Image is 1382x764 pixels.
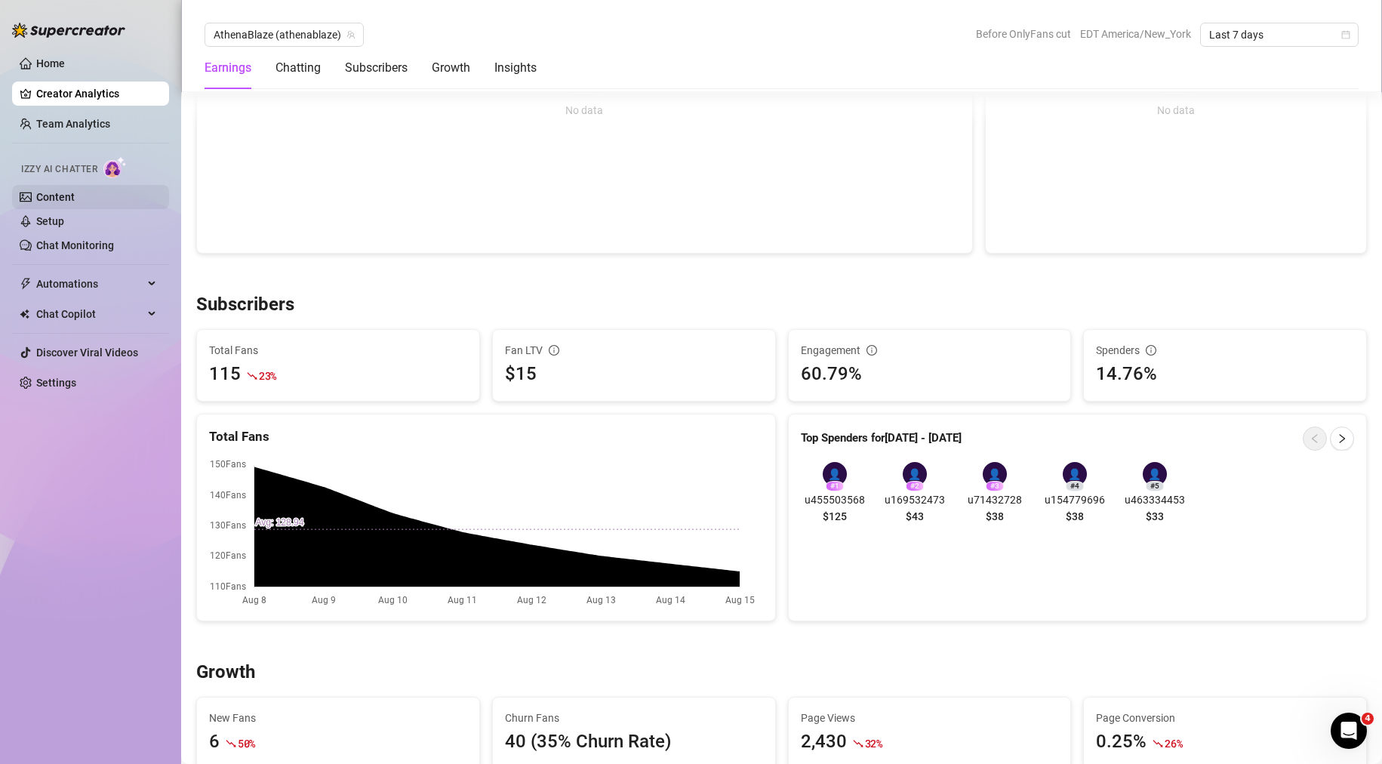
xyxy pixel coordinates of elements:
div: Spenders [1096,342,1354,359]
span: fall [1153,738,1163,749]
span: 26 % [1165,736,1182,750]
span: fall [226,738,236,749]
div: Growth [432,59,470,77]
img: Chat Copilot [20,309,29,319]
div: Chatting [275,59,321,77]
span: $125 [823,508,847,525]
span: fall [247,371,257,381]
div: 115 [209,360,241,389]
span: calendar [1341,30,1350,39]
span: Izzy AI Chatter [21,162,97,177]
a: Team Analytics [36,118,110,130]
span: Total Fans [209,342,467,359]
span: fall [853,738,863,749]
span: Chat Copilot [36,302,143,326]
span: AthenaBlaze (athenablaze) [214,23,355,46]
div: 👤 [823,462,847,486]
div: Earnings [205,59,251,77]
div: 👤 [983,462,1007,486]
span: $38 [1066,508,1084,525]
h3: Growth [196,661,255,685]
span: thunderbolt [20,278,32,290]
span: team [346,30,356,39]
span: Churn Fans [505,710,763,726]
span: $43 [906,508,924,525]
div: Fan LTV [505,342,763,359]
span: $38 [986,508,1004,525]
span: u154779696 [1041,491,1109,508]
span: Page Conversion [1096,710,1354,726]
span: u71432728 [961,491,1029,508]
div: # 3 [986,481,1004,491]
img: logo-BBDzfeDw.svg [12,23,125,38]
span: New Fans [209,710,467,726]
div: 👤 [903,462,927,486]
a: Content [36,191,75,203]
span: 32 % [865,736,882,750]
div: Insights [494,59,537,77]
span: u463334453 [1121,491,1189,508]
span: info-circle [549,345,559,356]
span: 50 % [238,736,255,750]
span: $33 [1146,508,1164,525]
article: Top Spenders for [DATE] - [DATE] [801,430,962,448]
span: info-circle [1146,345,1156,356]
span: EDT America/New_York [1080,23,1191,45]
div: 60.79% [801,360,1059,389]
div: 👤 [1143,462,1167,486]
span: Last 7 days [1209,23,1350,46]
div: 2,430 [801,728,847,756]
div: Total Fans [209,427,763,447]
div: # 5 [1146,481,1164,491]
a: Discover Viral Videos [36,347,138,359]
span: right [1337,433,1347,444]
div: 0.25% [1096,728,1147,756]
span: u169532473 [881,491,949,508]
span: info-circle [866,345,877,356]
div: # 4 [1066,481,1084,491]
div: 👤 [1063,462,1087,486]
h3: Subscribers [196,293,294,317]
a: Settings [36,377,76,389]
span: Before OnlyFans cut [976,23,1071,45]
span: Page Views [801,710,1059,726]
a: Creator Analytics [36,82,157,106]
a: Home [36,57,65,69]
div: 40 (35% Churn Rate) [505,728,763,756]
div: 14.76% [1096,360,1354,389]
img: AI Chatter [103,156,127,178]
a: Chat Monitoring [36,239,114,251]
div: Subscribers [345,59,408,77]
iframe: Intercom live chat [1331,713,1367,749]
span: u455503568 [801,491,869,508]
div: Engagement [801,342,1059,359]
div: 6 [209,728,220,756]
span: 23 % [259,368,276,383]
span: 4 [1362,713,1374,725]
div: # 2 [906,481,924,491]
a: Setup [36,215,64,227]
div: No data [1004,102,1348,119]
div: # 1 [826,481,844,491]
span: Automations [36,272,143,296]
div: No data [215,102,954,119]
div: $15 [505,360,763,389]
